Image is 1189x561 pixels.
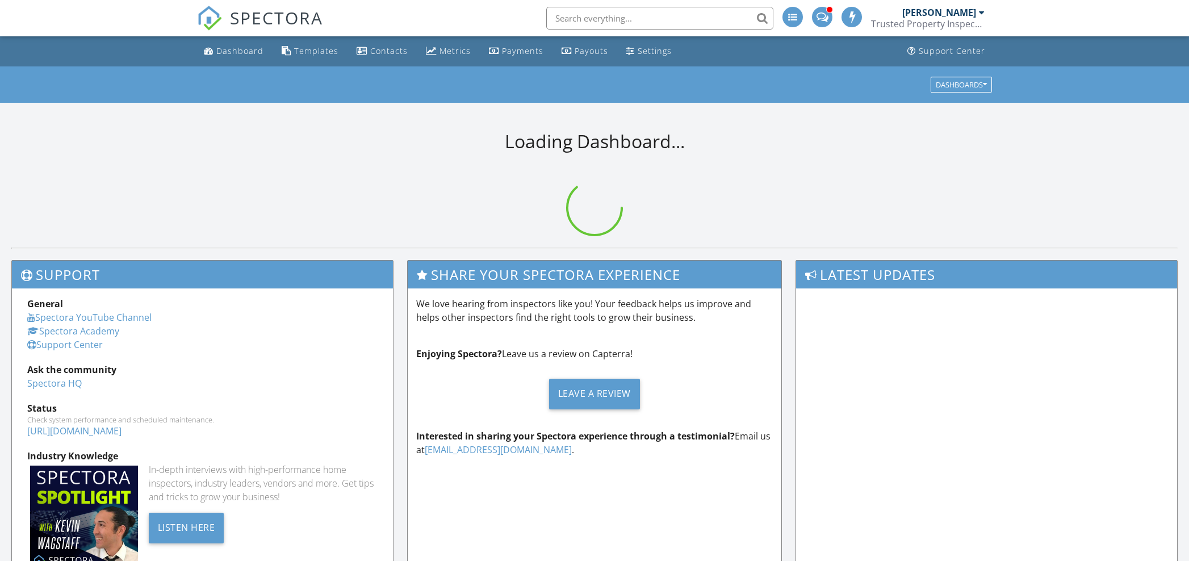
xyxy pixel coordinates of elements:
[546,7,773,30] input: Search everything...
[425,443,572,456] a: [EMAIL_ADDRESS][DOMAIN_NAME]
[27,325,119,337] a: Spectora Academy
[27,401,378,415] div: Status
[902,7,976,18] div: [PERSON_NAME]
[216,45,263,56] div: Dashboard
[439,45,471,56] div: Metrics
[421,41,475,62] a: Metrics
[27,311,152,324] a: Spectora YouTube Channel
[931,77,992,93] button: Dashboards
[416,347,773,361] p: Leave us a review on Capterra!
[197,15,323,39] a: SPECTORA
[149,463,378,504] div: In-depth interviews with high-performance home inspectors, industry leaders, vendors and more. Ge...
[27,298,63,310] strong: General
[871,18,985,30] div: Trusted Property Inspections, LLC
[230,6,323,30] span: SPECTORA
[638,45,672,56] div: Settings
[416,297,773,324] p: We love hearing from inspectors like you! Your feedback helps us improve and helps other inspecto...
[294,45,338,56] div: Templates
[149,521,224,533] a: Listen Here
[12,261,393,288] h3: Support
[27,377,82,390] a: Spectora HQ
[549,379,640,409] div: Leave a Review
[502,45,543,56] div: Payments
[277,41,343,62] a: Templates
[199,41,268,62] a: Dashboard
[416,429,773,457] p: Email us at .
[370,45,408,56] div: Contacts
[149,513,224,543] div: Listen Here
[416,430,735,442] strong: Interested in sharing your Spectora experience through a testimonial?
[416,370,773,418] a: Leave a Review
[27,415,378,424] div: Check system performance and scheduled maintenance.
[27,338,103,351] a: Support Center
[352,41,412,62] a: Contacts
[27,449,378,463] div: Industry Knowledge
[622,41,676,62] a: Settings
[197,6,222,31] img: The Best Home Inspection Software - Spectora
[919,45,985,56] div: Support Center
[484,41,548,62] a: Payments
[936,81,987,89] div: Dashboards
[416,348,502,360] strong: Enjoying Spectora?
[557,41,613,62] a: Payouts
[575,45,608,56] div: Payouts
[903,41,990,62] a: Support Center
[796,261,1177,288] h3: Latest Updates
[27,425,122,437] a: [URL][DOMAIN_NAME]
[408,261,782,288] h3: Share Your Spectora Experience
[27,363,378,376] div: Ask the community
